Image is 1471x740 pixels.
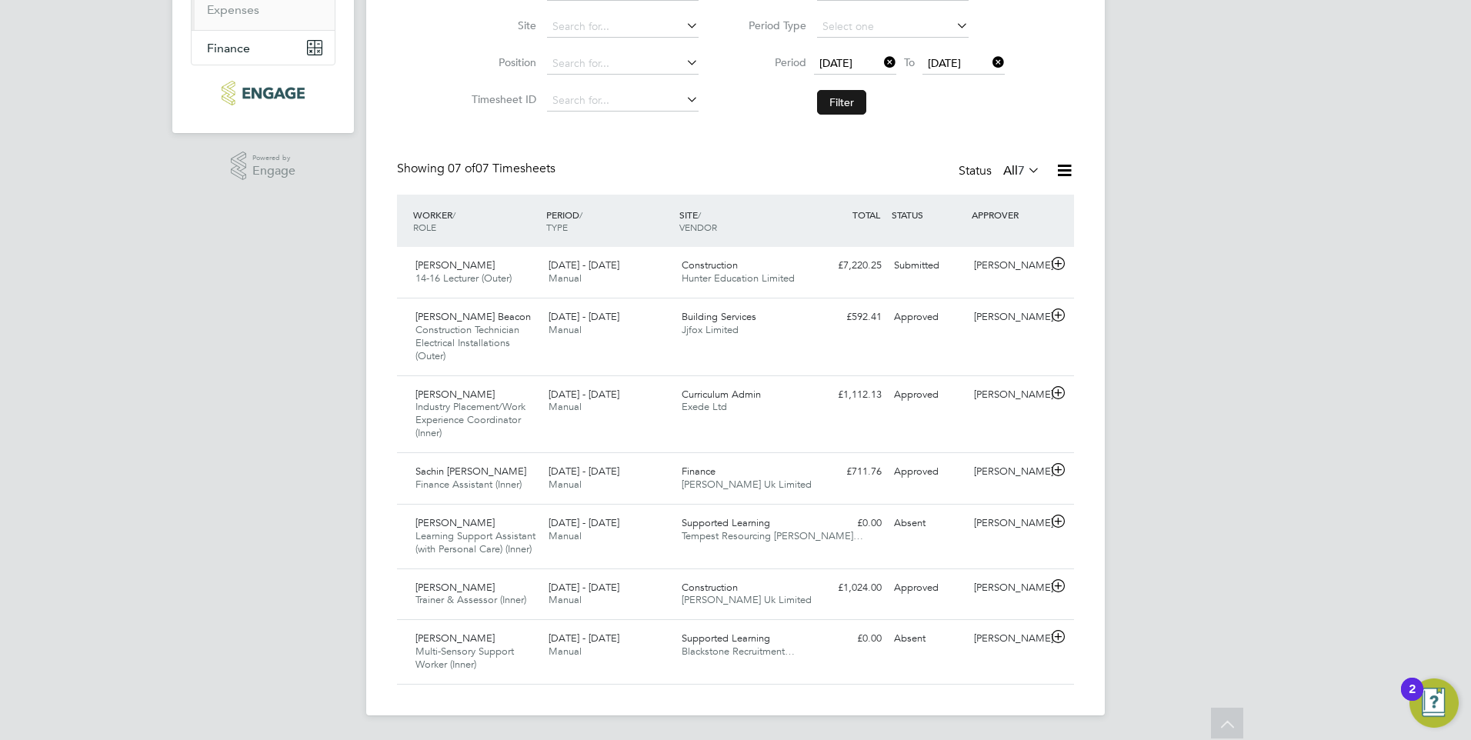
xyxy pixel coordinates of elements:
[467,55,536,69] label: Position
[452,208,455,221] span: /
[682,632,770,645] span: Supported Learning
[549,400,582,413] span: Manual
[252,165,295,178] span: Engage
[549,516,619,529] span: [DATE] - [DATE]
[1409,678,1459,728] button: Open Resource Center, 2 new notifications
[207,41,250,55] span: Finance
[682,516,770,529] span: Supported Learning
[409,201,542,241] div: WORKER
[546,221,568,233] span: TYPE
[448,161,555,176] span: 07 Timesheets
[549,323,582,336] span: Manual
[888,382,968,408] div: Approved
[888,575,968,601] div: Approved
[549,529,582,542] span: Manual
[682,310,756,323] span: Building Services
[888,201,968,228] div: STATUS
[808,305,888,330] div: £592.41
[547,53,699,75] input: Search for...
[207,2,259,17] a: Expenses
[682,645,795,658] span: Blackstone Recruitment…
[397,161,559,177] div: Showing
[968,511,1048,536] div: [PERSON_NAME]
[1003,163,1040,178] label: All
[682,478,812,491] span: [PERSON_NAME] Uk Limited
[888,626,968,652] div: Absent
[888,253,968,278] div: Submitted
[968,201,1048,228] div: APPROVER
[968,626,1048,652] div: [PERSON_NAME]
[968,382,1048,408] div: [PERSON_NAME]
[968,253,1048,278] div: [PERSON_NAME]
[415,323,519,362] span: Construction Technician Electrical Installations (Outer)
[231,152,296,181] a: Powered byEngage
[415,529,535,555] span: Learning Support Assistant (with Personal Care) (Inner)
[682,388,761,401] span: Curriculum Admin
[698,208,701,221] span: /
[968,305,1048,330] div: [PERSON_NAME]
[191,81,335,105] a: Go to home page
[549,310,619,323] span: [DATE] - [DATE]
[679,221,717,233] span: VENDOR
[808,382,888,408] div: £1,112.13
[415,272,512,285] span: 14-16 Lecturer (Outer)
[549,581,619,594] span: [DATE] - [DATE]
[817,16,969,38] input: Select one
[928,56,961,70] span: [DATE]
[547,16,699,38] input: Search for...
[549,632,619,645] span: [DATE] - [DATE]
[549,258,619,272] span: [DATE] - [DATE]
[888,511,968,536] div: Absent
[549,388,619,401] span: [DATE] - [DATE]
[682,581,738,594] span: Construction
[682,400,727,413] span: Exede Ltd
[819,56,852,70] span: [DATE]
[192,31,335,65] button: Finance
[415,465,526,478] span: Sachin [PERSON_NAME]
[415,478,522,491] span: Finance Assistant (Inner)
[549,593,582,606] span: Manual
[682,258,738,272] span: Construction
[415,400,525,439] span: Industry Placement/Work Experience Coordinator (Inner)
[808,626,888,652] div: £0.00
[415,258,495,272] span: [PERSON_NAME]
[549,478,582,491] span: Manual
[467,92,536,106] label: Timesheet ID
[549,272,582,285] span: Manual
[415,581,495,594] span: [PERSON_NAME]
[222,81,304,105] img: ncclondon-logo-retina.png
[415,388,495,401] span: [PERSON_NAME]
[888,305,968,330] div: Approved
[737,18,806,32] label: Period Type
[542,201,675,241] div: PERIOD
[682,272,795,285] span: Hunter Education Limited
[737,55,806,69] label: Period
[959,161,1043,182] div: Status
[968,459,1048,485] div: [PERSON_NAME]
[413,221,436,233] span: ROLE
[549,465,619,478] span: [DATE] - [DATE]
[252,152,295,165] span: Powered by
[682,529,863,542] span: Tempest Resourcing [PERSON_NAME]…
[579,208,582,221] span: /
[415,516,495,529] span: [PERSON_NAME]
[808,575,888,601] div: £1,024.00
[682,323,739,336] span: Jjfox Limited
[467,18,536,32] label: Site
[415,645,514,671] span: Multi-Sensory Support Worker (Inner)
[415,632,495,645] span: [PERSON_NAME]
[817,90,866,115] button: Filter
[1409,689,1416,709] div: 2
[415,593,526,606] span: Trainer & Assessor (Inner)
[888,459,968,485] div: Approved
[682,465,715,478] span: Finance
[549,645,582,658] span: Manual
[968,575,1048,601] div: [PERSON_NAME]
[852,208,880,221] span: TOTAL
[547,90,699,112] input: Search for...
[415,310,531,323] span: [PERSON_NAME] Beacon
[1018,163,1025,178] span: 7
[808,459,888,485] div: £711.76
[808,253,888,278] div: £7,220.25
[448,161,475,176] span: 07 of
